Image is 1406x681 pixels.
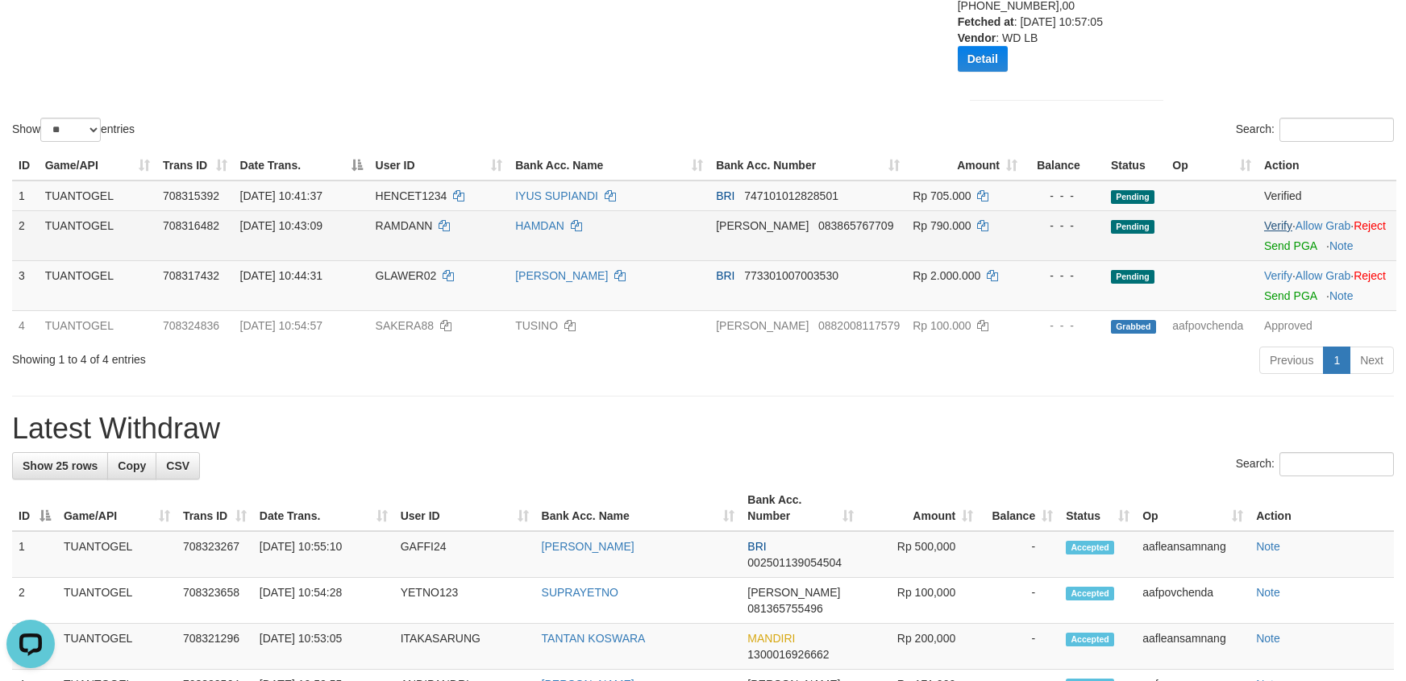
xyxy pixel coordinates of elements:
td: aafpovchenda [1166,310,1258,340]
td: [DATE] 10:55:10 [253,531,394,578]
a: Note [1329,289,1354,302]
select: Showentries [40,118,101,142]
span: Rp 2.000.000 [913,269,980,282]
input: Search: [1279,452,1394,476]
span: Pending [1111,190,1154,204]
span: BRI [747,540,766,553]
div: - - - [1030,268,1098,284]
th: Action [1250,485,1394,531]
b: Vendor [958,31,996,44]
span: · [1296,219,1354,232]
th: Op: activate to sort column ascending [1136,485,1250,531]
a: Verify [1264,219,1292,232]
span: Accepted [1066,633,1114,646]
a: 1 [1323,347,1350,374]
span: Copy 002501139054504 to clipboard [747,556,842,569]
a: SUPRAYETNO [542,586,618,599]
span: [PERSON_NAME] [716,219,809,232]
td: aafpovchenda [1136,578,1250,624]
td: YETNO123 [394,578,535,624]
span: [DATE] 10:41:37 [240,189,322,202]
a: IYUS SUPIANDI [515,189,598,202]
a: CSV [156,452,200,480]
a: Reject [1354,269,1386,282]
b: Fetched at [958,15,1014,28]
a: TANTAN KOSWARA [542,632,646,645]
td: Rp 500,000 [860,531,980,578]
td: Verified [1258,181,1396,211]
div: - - - [1030,318,1098,334]
a: Note [1256,632,1280,645]
th: Amount: activate to sort column ascending [860,485,980,531]
span: Copy 083865767709 to clipboard [818,219,893,232]
a: Verify [1264,269,1292,282]
th: User ID: activate to sort column ascending [369,151,510,181]
span: Pending [1111,220,1154,234]
span: Show 25 rows [23,459,98,472]
td: GAFFI24 [394,531,535,578]
span: BRI [716,189,734,202]
td: 4 [12,310,39,340]
div: - - - [1030,188,1098,204]
span: Rp 790.000 [913,219,971,232]
td: 708323658 [177,578,253,624]
th: Balance [1024,151,1104,181]
span: 708315392 [163,189,219,202]
td: aafleansamnang [1136,531,1250,578]
th: Date Trans.: activate to sort column descending [234,151,369,181]
label: Search: [1236,452,1394,476]
td: TUANTOGEL [57,624,177,670]
th: User ID: activate to sort column ascending [394,485,535,531]
input: Search: [1279,118,1394,142]
th: Trans ID: activate to sort column ascending [177,485,253,531]
th: Bank Acc. Number: activate to sort column ascending [741,485,860,531]
a: HAMDAN [515,219,564,232]
a: Allow Grab [1296,219,1350,232]
a: Copy [107,452,156,480]
td: 708323267 [177,531,253,578]
th: Status: activate to sort column ascending [1059,485,1136,531]
th: Status [1104,151,1166,181]
span: Copy 773301007003530 to clipboard [744,269,838,282]
th: Action [1258,151,1396,181]
th: Bank Acc. Number: activate to sort column ascending [709,151,906,181]
span: Rp 705.000 [913,189,971,202]
span: CSV [166,459,189,472]
a: Previous [1259,347,1324,374]
span: 708317432 [163,269,219,282]
span: Copy 0882008117579 to clipboard [818,319,900,332]
td: 1 [12,531,57,578]
label: Show entries [12,118,135,142]
div: Showing 1 to 4 of 4 entries [12,345,574,367]
th: Game/API: activate to sort column ascending [57,485,177,531]
td: TUANTOGEL [39,310,156,340]
td: TUANTOGEL [39,210,156,260]
a: Allow Grab [1296,269,1350,282]
span: Accepted [1066,541,1114,554]
td: Rp 200,000 [860,624,980,670]
span: Copy 081365755496 to clipboard [747,602,822,615]
th: Amount: activate to sort column ascending [906,151,1024,181]
span: MANDIRI [747,632,795,645]
label: Search: [1236,118,1394,142]
a: Note [1256,540,1280,553]
a: Reject [1354,219,1386,232]
span: RAMDANN [376,219,433,232]
td: - [980,578,1059,624]
th: Balance: activate to sort column ascending [980,485,1059,531]
td: - [980,531,1059,578]
span: [DATE] 10:44:31 [240,269,322,282]
td: ITAKASARUNG [394,624,535,670]
a: Next [1350,347,1394,374]
td: TUANTOGEL [57,578,177,624]
td: · · [1258,260,1396,310]
span: · [1296,269,1354,282]
th: ID [12,151,39,181]
span: Pending [1111,270,1154,284]
span: Copy [118,459,146,472]
span: 708316482 [163,219,219,232]
td: · · [1258,210,1396,260]
span: [DATE] 10:54:57 [240,319,322,332]
th: Date Trans.: activate to sort column ascending [253,485,394,531]
th: Bank Acc. Name: activate to sort column ascending [535,485,742,531]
